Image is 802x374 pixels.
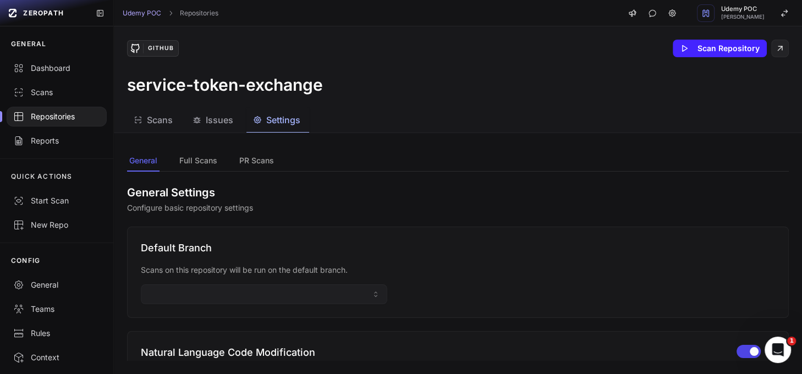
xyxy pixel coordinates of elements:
[13,135,100,146] div: Reports
[11,256,40,265] p: CONFIG
[123,9,161,18] a: Udemy POC
[13,328,100,339] div: Rules
[180,9,218,18] a: Repositories
[13,219,100,230] div: New Repo
[167,9,174,17] svg: chevron right,
[787,337,796,345] span: 1
[721,6,765,12] span: Udemy POC
[371,290,380,299] svg: caret sort,
[13,279,100,290] div: General
[127,151,160,172] button: General
[13,87,100,98] div: Scans
[237,151,276,172] button: PR Scans
[127,75,323,95] h3: service-token-exchange
[4,4,87,22] a: ZEROPATH
[721,14,765,20] span: [PERSON_NAME]
[13,63,100,74] div: Dashboard
[11,40,46,48] p: GENERAL
[13,111,100,122] div: Repositories
[141,265,775,276] p: Scans on this repository will be run on the default branch.
[23,9,64,18] span: ZEROPATH
[141,240,775,256] h3: Default Branch
[13,304,100,315] div: Teams
[11,172,73,181] p: QUICK ACTIONS
[127,202,789,213] p: Configure basic repository settings
[206,113,233,127] span: Issues
[141,345,723,360] h3: Natural Language Code Modification
[147,113,173,127] span: Scans
[13,352,100,363] div: Context
[123,9,218,18] nav: breadcrumb
[266,113,300,127] span: Settings
[143,43,178,53] div: GitHub
[13,195,100,206] div: Start Scan
[127,185,789,200] h2: General Settings
[673,40,767,57] button: Scan Repository
[177,151,219,172] button: Full Scans
[765,337,791,363] iframe: Intercom live chat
